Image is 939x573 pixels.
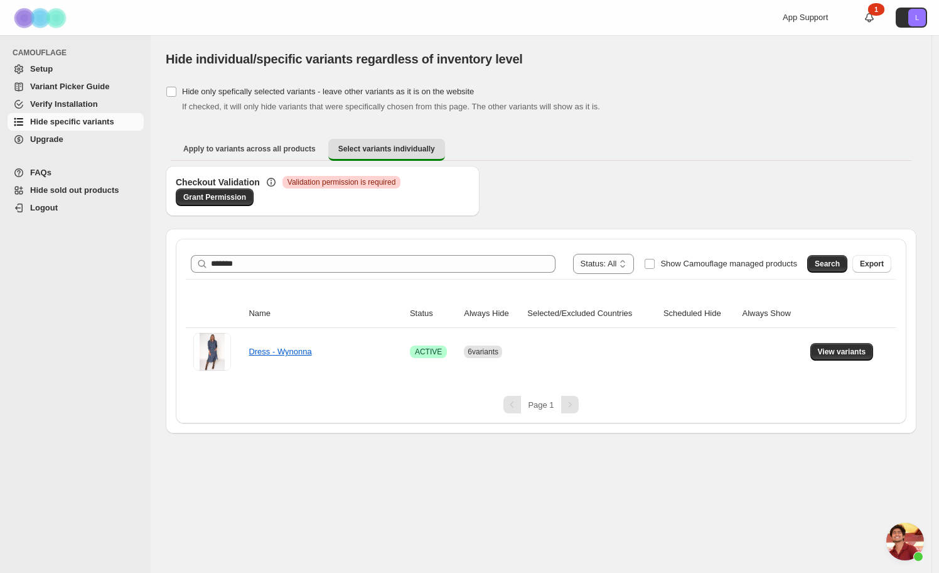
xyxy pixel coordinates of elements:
[183,192,246,202] span: Grant Permission
[852,255,891,273] button: Export
[863,11,876,24] a: 1
[30,64,53,74] span: Setup
[186,396,896,413] nav: Pagination
[815,259,840,269] span: Search
[8,182,144,199] a: Hide sold out products
[30,185,119,195] span: Hide sold out products
[915,14,919,21] text: L
[8,113,144,131] a: Hide specific variants
[30,99,98,109] span: Verify Installation
[10,1,73,35] img: Camouflage
[415,347,442,357] span: ACTIVE
[13,48,144,58] span: CAMOUFLAGE
[176,188,254,206] a: Grant Permission
[30,203,58,212] span: Logout
[783,13,828,22] span: App Support
[287,177,396,187] span: Validation permission is required
[338,144,435,154] span: Select variants individually
[8,95,144,113] a: Verify Installation
[30,82,109,91] span: Variant Picker Guide
[523,300,660,328] th: Selected/Excluded Countries
[245,300,406,328] th: Name
[738,300,806,328] th: Always Show
[30,168,51,177] span: FAQs
[810,343,874,361] button: View variants
[183,144,316,154] span: Apply to variants across all products
[406,300,460,328] th: Status
[868,3,884,16] div: 1
[166,52,523,66] span: Hide individual/specific variants regardless of inventory level
[886,523,924,560] div: Open chat
[166,166,916,434] div: Select variants individually
[249,347,311,356] a: Dress - Wynonna
[182,102,600,111] span: If checked, it will only hide variants that were specifically chosen from this page. The other va...
[328,139,445,161] button: Select variants individually
[8,60,144,78] a: Setup
[908,9,926,26] span: Avatar with initials L
[8,164,144,182] a: FAQs
[8,78,144,95] a: Variant Picker Guide
[30,134,63,144] span: Upgrade
[818,347,866,357] span: View variants
[528,400,554,410] span: Page 1
[8,199,144,217] a: Logout
[896,8,927,28] button: Avatar with initials L
[30,117,114,126] span: Hide specific variants
[173,139,326,159] button: Apply to variants across all products
[176,176,260,188] h3: Checkout Validation
[8,131,144,148] a: Upgrade
[660,259,797,268] span: Show Camouflage managed products
[860,259,884,269] span: Export
[468,347,498,356] span: 6 variants
[807,255,847,273] button: Search
[182,87,474,96] span: Hide only spefically selected variants - leave other variants as it is on the website
[460,300,523,328] th: Always Hide
[660,300,739,328] th: Scheduled Hide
